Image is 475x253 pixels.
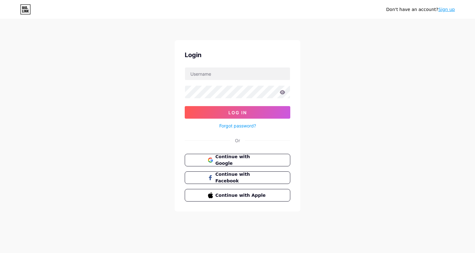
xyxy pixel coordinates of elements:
[216,153,267,167] span: Continue with Google
[216,171,267,184] span: Continue with Facebook
[219,122,256,129] a: Forgot password?
[185,154,290,166] button: Continue with Google
[216,192,267,199] span: Continue with Apple
[185,67,290,80] input: Username
[438,7,455,12] a: Sign up
[386,6,455,13] div: Don't have an account?
[228,110,247,115] span: Log In
[235,137,240,144] div: Or
[185,106,290,119] button: Log In
[185,50,290,60] div: Login
[185,189,290,202] button: Continue with Apple
[185,171,290,184] button: Continue with Facebook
